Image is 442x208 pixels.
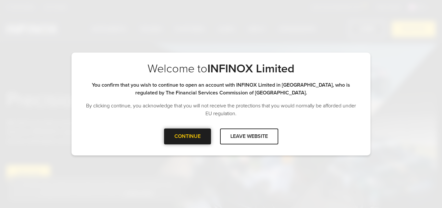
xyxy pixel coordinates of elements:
strong: INFINOX Limited [207,62,294,76]
div: CONTINUE [164,128,211,144]
strong: You confirm that you wish to continue to open an account with INFINOX Limited in [GEOGRAPHIC_DATA... [92,82,350,96]
p: Welcome to [84,62,358,76]
div: LEAVE WEBSITE [220,128,278,144]
p: By clicking continue, you acknowledge that you will not receive the protections that you would no... [84,102,358,117]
